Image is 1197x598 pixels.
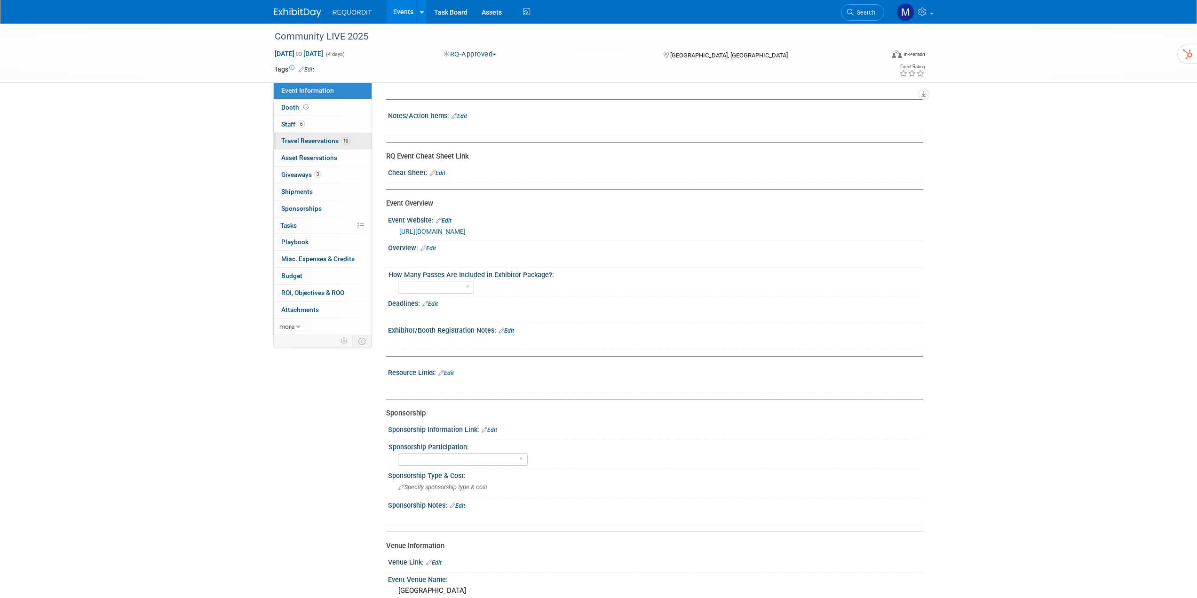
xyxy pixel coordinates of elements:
[386,199,916,208] div: Event Overview
[281,289,344,296] span: ROI, Objectives & ROO
[281,154,337,161] span: Asset Reservations
[388,166,923,178] div: Cheat Sheet:
[274,167,372,183] a: Giveaways3
[438,370,454,376] a: Edit
[388,440,919,452] div: Sponsorship Participation:
[903,51,925,58] div: In-Person
[274,234,372,250] a: Playbook
[430,170,445,176] a: Edit
[398,484,487,491] span: Specify sponsorship type & cost
[281,205,322,212] span: Sponsorships
[274,268,372,284] a: Budget
[341,137,350,144] span: 10
[450,502,465,509] a: Edit
[274,319,372,335] a: more
[388,241,923,253] div: Overview:
[499,327,514,334] a: Edit
[388,555,923,567] div: Venue Link:
[388,423,923,435] div: Sponsorship Information Link:
[294,50,303,57] span: to
[271,28,870,45] div: Community LIVE 2025
[274,302,372,318] a: Attachments
[274,133,372,149] a: Travel Reservations10
[281,87,334,94] span: Event Information
[829,49,926,63] div: Event Format
[899,64,925,69] div: Event Rating
[274,116,372,133] a: Staff6
[388,498,923,510] div: Sponsorship Notes:
[274,8,321,17] img: ExhibitDay
[279,323,294,330] span: more
[280,222,297,229] span: Tasks
[482,427,497,433] a: Edit
[440,49,500,59] button: RQ-Approved
[670,52,788,59] span: [GEOGRAPHIC_DATA], [GEOGRAPHIC_DATA]
[336,335,353,347] td: Personalize Event Tab Strip
[274,200,372,217] a: Sponsorships
[386,541,916,551] div: Venue Information
[388,323,923,335] div: Exhibitor/Booth Registration Notes:
[301,104,310,111] span: Booth not reserved yet
[841,4,884,21] a: Search
[274,183,372,200] a: Shipments
[274,285,372,301] a: ROI, Objectives & ROO
[388,469,923,480] div: Sponsorship Type & Cost:
[388,573,923,584] div: Event Venue Name:
[388,109,923,121] div: Notes/Action Items:
[274,82,372,99] a: Event Information
[281,104,310,111] span: Booth
[399,228,466,235] a: [URL][DOMAIN_NAME]
[281,137,350,144] span: Travel Reservations
[388,366,923,378] div: Resource Links:
[281,188,313,195] span: Shipments
[281,120,305,128] span: Staff
[281,255,355,263] span: Misc. Expenses & Credits
[854,9,875,16] span: Search
[386,151,916,161] div: RQ Event Cheat Sheet Link
[426,559,442,566] a: Edit
[892,50,902,58] img: Format-Inperson.png
[274,64,314,74] td: Tags
[281,171,321,178] span: Giveaways
[395,583,916,598] div: [GEOGRAPHIC_DATA]
[299,66,314,73] a: Edit
[274,217,372,234] a: Tasks
[274,150,372,166] a: Asset Reservations
[452,113,467,120] a: Edit
[386,408,916,418] div: Sponsorship
[281,272,302,279] span: Budget
[281,238,309,246] span: Playbook
[333,8,372,16] span: REQUORDIT
[388,213,923,225] div: Event Website:
[274,99,372,116] a: Booth
[314,171,321,178] span: 3
[436,217,452,224] a: Edit
[896,3,914,21] img: Mariana Basto
[325,51,345,57] span: (4 days)
[298,120,305,128] span: 6
[422,301,438,307] a: Edit
[274,49,324,58] span: [DATE] [DATE]
[352,335,372,347] td: Toggle Event Tabs
[274,251,372,267] a: Misc. Expenses & Credits
[388,296,923,309] div: Deadlines:
[388,268,919,279] div: How Many Passes Are Included in Exhibitor Package?:
[420,245,436,252] a: Edit
[281,306,319,313] span: Attachments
